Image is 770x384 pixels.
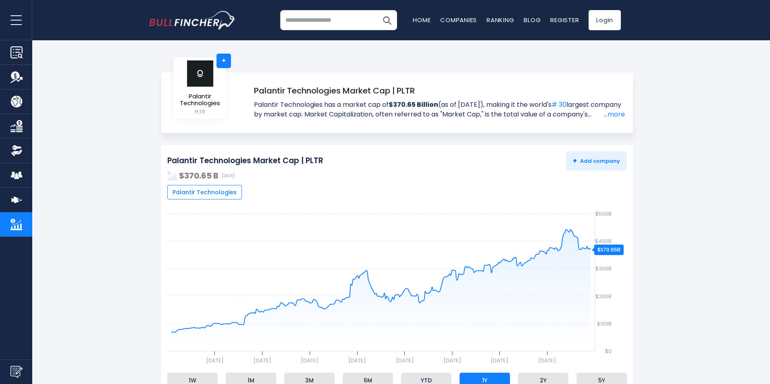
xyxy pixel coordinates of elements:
[595,237,612,245] text: $400B
[595,265,612,272] text: $300B
[566,151,627,170] button: +Add company
[180,93,220,106] span: Palantir Technologies
[491,357,508,364] text: [DATE]
[254,100,625,119] span: Palantir Technologies has a market cap of (as of [DATE]), making it the world's largest company b...
[186,60,214,87] img: logo
[573,157,620,164] span: Add company
[348,357,366,364] text: [DATE]
[389,100,438,109] strong: $370.65 Billion
[524,16,541,24] a: Blog
[573,156,577,165] strong: +
[179,170,219,181] strong: $370.65 B
[222,173,235,179] span: [DATE]
[377,10,397,30] button: Search
[597,320,612,328] text: $100B
[605,347,612,355] text: $0
[254,85,625,97] h1: Palantir Technologies Market Cap | PLTR
[149,11,236,29] img: bullfincher logo
[167,156,323,166] h2: Palantir Technologies Market Cap | PLTR
[594,245,624,255] div: $370.65B
[396,357,414,364] text: [DATE]
[10,145,23,157] img: Ownership
[301,357,318,364] text: [DATE]
[595,293,612,300] text: $200B
[595,210,612,218] text: $500B
[254,357,271,364] text: [DATE]
[180,108,220,116] small: PLTR
[602,110,625,119] a: ...more
[589,10,621,30] a: Login
[443,357,461,364] text: [DATE]
[413,16,431,24] a: Home
[173,189,237,196] span: Palantir Technologies
[487,16,514,24] a: Ranking
[538,357,556,364] text: [DATE]
[550,16,579,24] a: Register
[206,357,224,364] text: [DATE]
[149,11,236,29] a: Go to homepage
[440,16,477,24] a: Companies
[167,171,177,181] img: addasd
[179,60,221,116] a: Palantir Technologies PLTR
[551,100,566,109] a: # 30
[216,54,231,68] a: +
